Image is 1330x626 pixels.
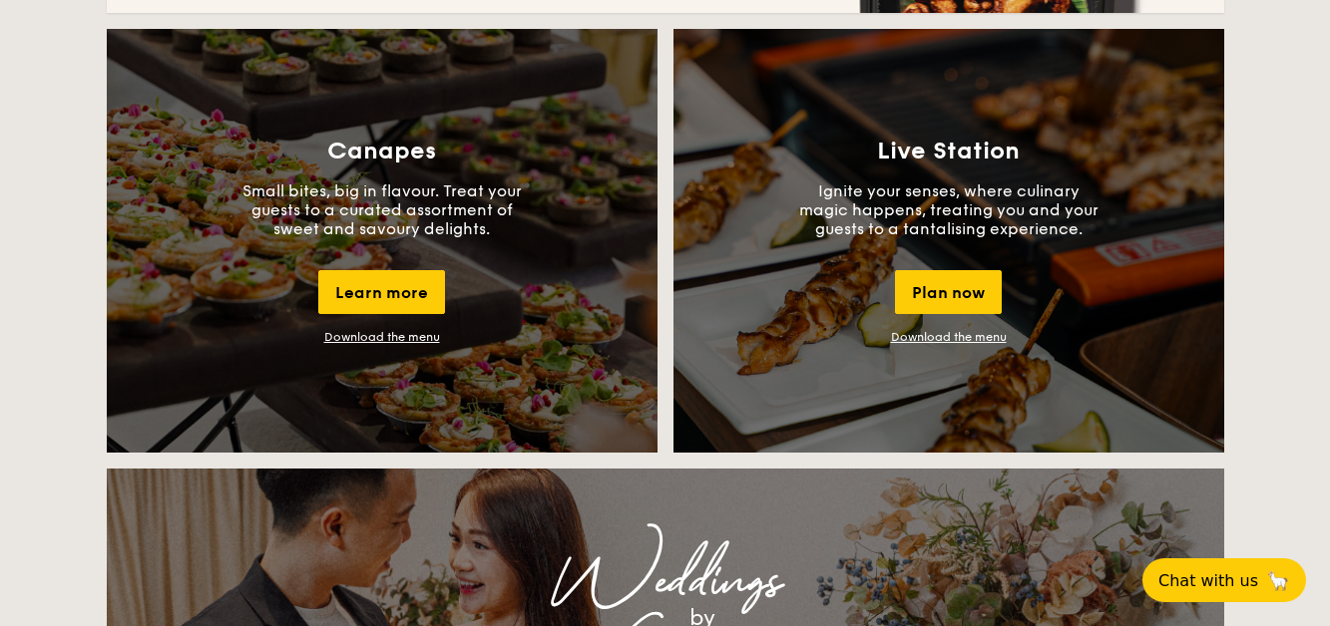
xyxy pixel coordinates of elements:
a: Download the menu [891,330,1007,344]
h3: Canapes [327,138,436,165]
p: Ignite your senses, where culinary magic happens, treating you and your guests to a tantalising e... [799,181,1099,238]
div: Learn more [318,270,445,314]
div: Weddings [282,564,1049,600]
button: Chat with us🦙 [1142,558,1306,602]
div: Plan now [895,270,1002,314]
span: Chat with us [1158,571,1258,590]
span: 🦙 [1266,569,1290,592]
p: Small bites, big in flavour. Treat your guests to a curated assortment of sweet and savoury delig... [232,181,532,238]
h3: Live Station [877,138,1020,165]
a: Download the menu [324,330,440,344]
